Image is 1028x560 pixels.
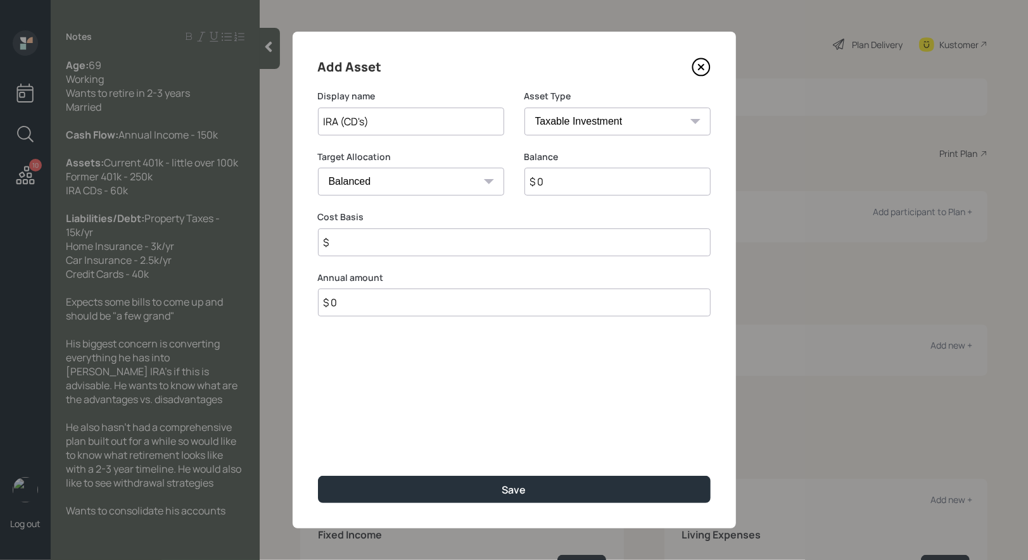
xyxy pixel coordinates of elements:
[318,57,382,77] h4: Add Asset
[318,151,504,163] label: Target Allocation
[524,151,711,163] label: Balance
[502,483,526,497] div: Save
[318,90,504,103] label: Display name
[318,476,711,503] button: Save
[524,90,711,103] label: Asset Type
[318,211,711,223] label: Cost Basis
[318,271,711,284] label: Annual amount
